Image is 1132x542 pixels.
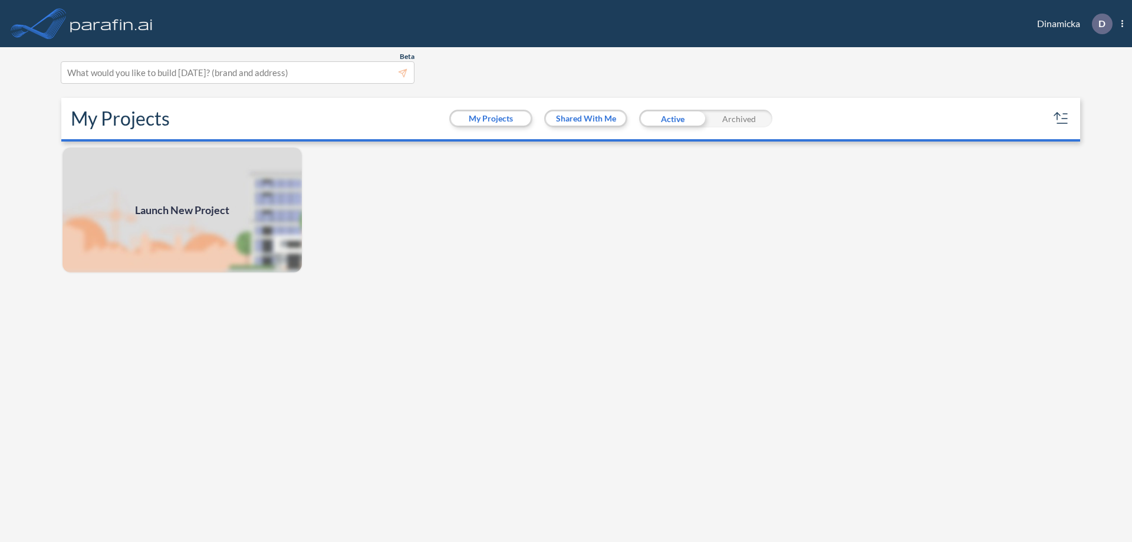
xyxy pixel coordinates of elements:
[135,202,229,218] span: Launch New Project
[451,111,531,126] button: My Projects
[61,146,303,274] a: Launch New Project
[546,111,626,126] button: Shared With Me
[706,110,772,127] div: Archived
[1098,18,1105,29] p: D
[61,146,303,274] img: add
[71,107,170,130] h2: My Projects
[1019,14,1123,34] div: Dinamicka
[400,52,414,61] span: Beta
[639,110,706,127] div: Active
[1052,109,1071,128] button: sort
[68,12,155,35] img: logo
